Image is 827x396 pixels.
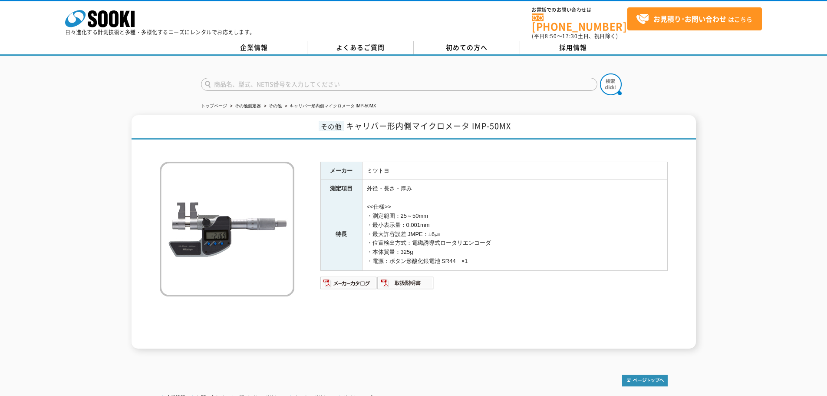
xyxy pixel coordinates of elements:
input: 商品名、型式、NETIS番号を入力してください [201,78,597,91]
th: メーカー [320,162,362,180]
span: その他 [319,121,344,131]
span: はこちら [636,13,752,26]
a: その他 [269,103,282,108]
strong: お見積り･お問い合わせ [653,13,726,24]
p: 日々進化する計測技術と多種・多様化するニーズにレンタルでお応えします。 [65,30,255,35]
span: キャリパー形内側マイクロメータ IMP-50MX [346,120,511,132]
a: 取扱説明書 [377,282,434,288]
span: 17:30 [562,32,578,40]
th: 特長 [320,198,362,271]
a: 初めての方へ [414,41,520,54]
td: ミツトヨ [362,162,667,180]
a: メーカーカタログ [320,282,377,288]
a: 採用情報 [520,41,626,54]
a: [PHONE_NUMBER] [532,13,627,31]
img: メーカーカタログ [320,276,377,290]
td: 外径・長さ・厚み [362,180,667,198]
img: btn_search.png [600,73,622,95]
a: その他測定器 [235,103,261,108]
img: キャリパー形内側マイクロメータ IMP-50MX [160,162,294,296]
span: 8:50 [545,32,557,40]
span: (平日 ～ 土日、祝日除く) [532,32,618,40]
span: お電話でのお問い合わせは [532,7,627,13]
span: 初めての方へ [446,43,488,52]
li: キャリパー形内側マイクロメータ IMP-50MX [283,102,376,111]
a: よくあるご質問 [307,41,414,54]
img: トップページへ [622,375,668,386]
a: お見積り･お問い合わせはこちら [627,7,762,30]
a: トップページ [201,103,227,108]
th: 測定項目 [320,180,362,198]
td: <<仕様>> ・測定範囲：25～50mm ・最小表示量：0.001mm ・最大許容誤差 JMPE：±6㎛ ・位置検出方式：電磁誘導式ロータリエンコーダ ・本体質量：325g ・電源：ボタン形酸化... [362,198,667,271]
img: 取扱説明書 [377,276,434,290]
a: 企業情報 [201,41,307,54]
